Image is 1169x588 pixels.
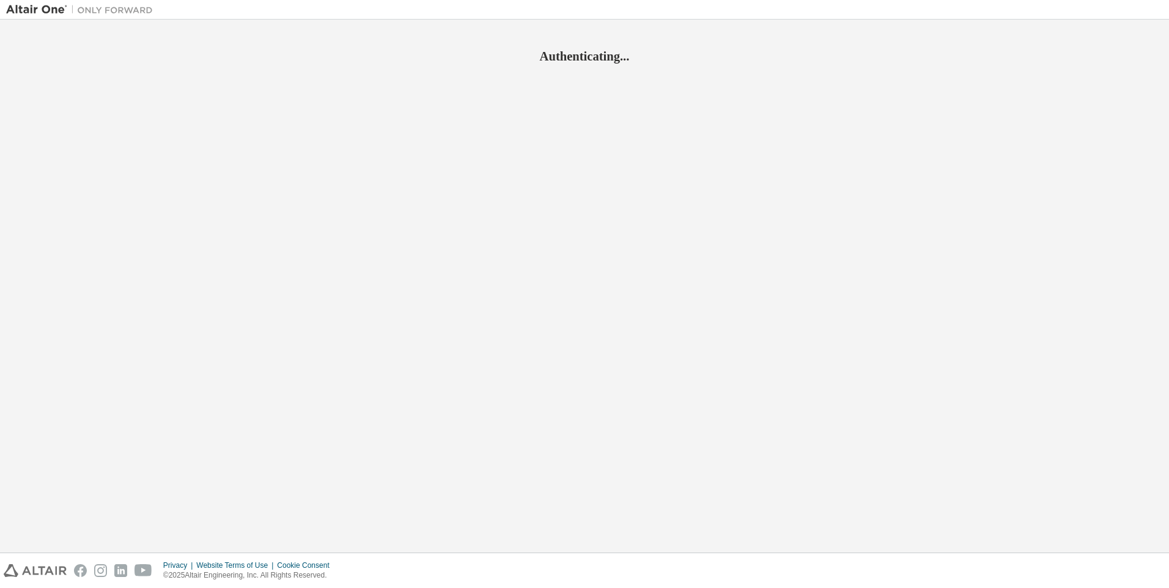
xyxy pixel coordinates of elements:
[163,560,196,570] div: Privacy
[163,570,337,581] p: © 2025 Altair Engineering, Inc. All Rights Reserved.
[6,4,159,16] img: Altair One
[196,560,277,570] div: Website Terms of Use
[94,564,107,577] img: instagram.svg
[6,48,1163,64] h2: Authenticating...
[135,564,152,577] img: youtube.svg
[74,564,87,577] img: facebook.svg
[4,564,67,577] img: altair_logo.svg
[277,560,336,570] div: Cookie Consent
[114,564,127,577] img: linkedin.svg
